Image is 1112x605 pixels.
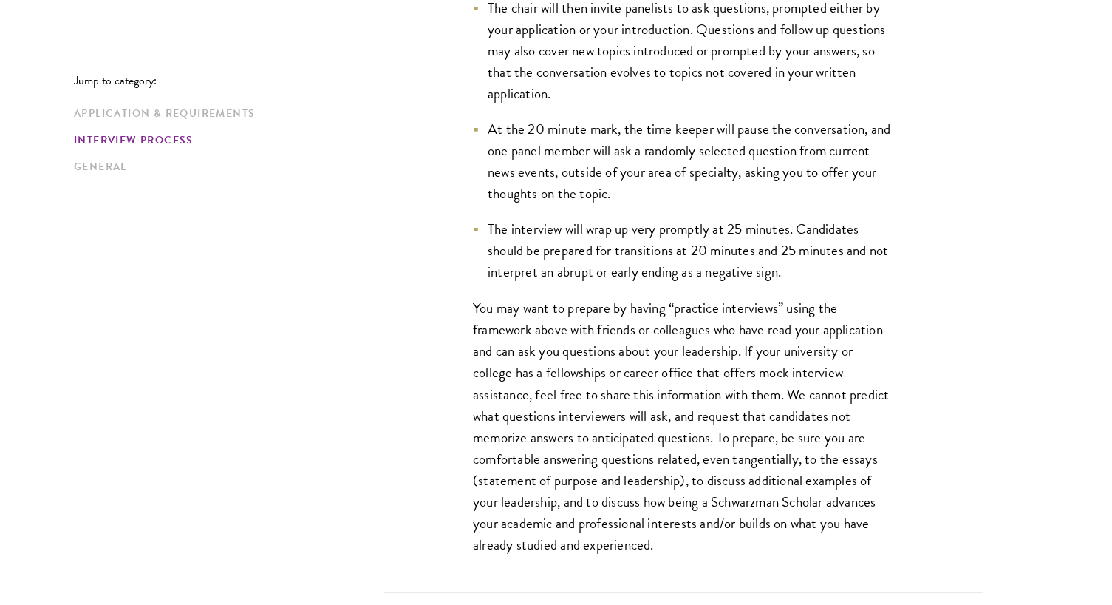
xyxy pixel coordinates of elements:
[74,106,375,121] a: Application & Requirements
[74,159,375,175] a: General
[473,118,894,204] li: At the 20 minute mark, the time keeper will pause the conversation, and one panel member will ask...
[473,218,894,283] li: The interview will wrap up very promptly at 25 minutes. Candidates should be prepared for transit...
[74,74,384,87] p: Jump to category:
[74,132,375,148] a: Interview Process
[473,297,894,555] p: You may want to prepare by having “practice interviews” using the framework above with friends or...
